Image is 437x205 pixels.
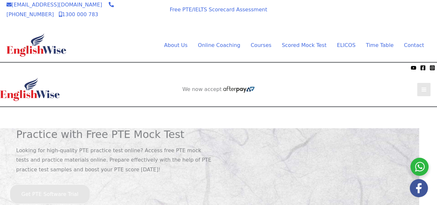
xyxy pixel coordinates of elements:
[59,11,98,17] a: 1300 000 783
[6,2,114,17] a: [PHONE_NUMBER]
[16,146,214,175] p: Looking for high-quality PTE practice test online? Access free PTE mock tests and practice materi...
[193,40,246,50] a: Online CoachingMenu Toggle
[246,40,277,50] a: CoursesMenu Toggle
[182,86,222,93] span: We now accept
[3,64,38,71] span: We now accept
[399,40,424,50] a: Contact
[159,40,192,50] a: About UsMenu Toggle
[277,40,332,50] a: Scored Mock TestMenu Toggle
[337,42,355,48] span: ELICOS
[361,40,399,50] a: Time TableMenu Toggle
[162,107,275,128] aside: Header Widget 1
[332,40,361,50] a: ELICOS
[39,66,57,70] img: Afterpay-Logo
[6,2,102,8] a: [EMAIL_ADDRESS][DOMAIN_NAME]
[282,42,326,48] span: Scored Mock Test
[124,5,154,17] span: We now accept
[16,128,214,141] h1: Practice with Free PTE Mock Test
[420,65,426,71] a: Facebook
[164,42,187,48] span: About Us
[179,86,258,93] aside: Header Widget 2
[6,33,66,57] img: cropped-ew-logo
[148,40,424,50] nav: Site Navigation: Main Menu
[169,112,269,125] a: AI SCORED PTE SOFTWARE REGISTER FOR FREE SOFTWARE TRIAL
[223,86,255,93] img: Afterpay-Logo
[170,6,267,13] a: Free PTE/IELTS Scorecard Assessment
[324,9,424,22] a: AI SCORED PTE SOFTWARE REGISTER FOR FREE SOFTWARE TRIAL
[130,19,147,22] img: Afterpay-Logo
[430,65,435,71] a: Instagram
[251,42,271,48] span: Courses
[411,65,416,71] a: YouTube
[10,191,90,197] a: Get PTE Software Trial
[404,42,424,48] span: Contact
[10,184,90,204] button: Get PTE Software Trial
[410,179,428,197] img: white-facebook.png
[366,42,394,48] span: Time Table
[317,4,431,25] aside: Header Widget 1
[198,42,240,48] span: Online Coaching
